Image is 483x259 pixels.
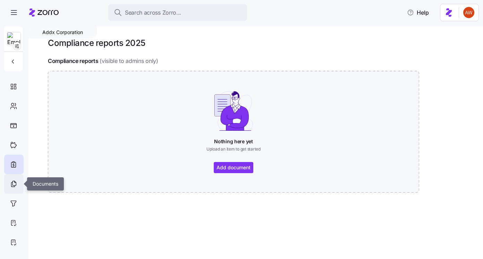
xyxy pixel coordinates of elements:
div: Addx Corporation [28,26,97,38]
span: (visible to admins only) [100,57,158,65]
img: 3c671664b44671044fa8929adf5007c6 [463,7,474,18]
button: Help [401,6,434,19]
span: Search across Zorro... [125,8,181,17]
button: Search across Zorro... [108,4,247,21]
span: Help [407,8,429,17]
h1: Compliance reports 2025 [48,38,145,48]
h4: Compliance reports [48,57,98,65]
img: Employer logo [7,32,20,46]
